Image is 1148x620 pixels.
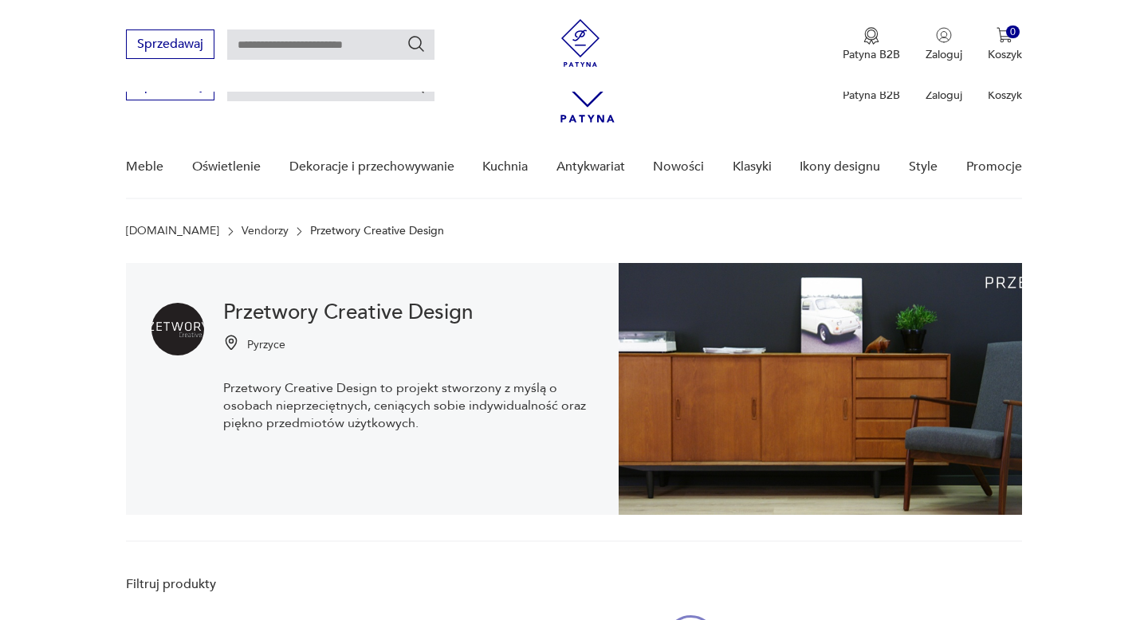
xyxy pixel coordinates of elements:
[966,136,1022,198] a: Promocje
[126,40,214,51] a: Sprzedawaj
[843,27,900,62] button: Patyna B2B
[988,47,1022,62] p: Koszyk
[126,81,214,92] a: Sprzedawaj
[289,136,454,198] a: Dekoracje i przechowywanie
[733,136,772,198] a: Klasyki
[926,88,962,103] p: Zaloguj
[843,88,900,103] p: Patyna B2B
[126,225,219,237] a: [DOMAIN_NAME]
[909,136,938,198] a: Style
[936,27,952,43] img: Ikonka użytkownika
[653,136,704,198] a: Nowości
[223,303,593,322] h1: Przetwory Creative Design
[192,136,261,198] a: Oświetlenie
[556,19,604,67] img: Patyna - sklep z meblami i dekoracjami vintage
[223,379,593,432] p: Przetwory Creative Design to projekt stworzony z myślą o osobach nieprzeciętnych, ceniących sobie...
[843,27,900,62] a: Ikona medaluPatyna B2B
[988,88,1022,103] p: Koszyk
[242,225,289,237] a: Vendorzy
[863,27,879,45] img: Ikona medalu
[926,27,962,62] button: Zaloguj
[556,136,625,198] a: Antykwariat
[126,29,214,59] button: Sprzedawaj
[997,27,1012,43] img: Ikona koszyka
[126,136,163,198] a: Meble
[482,136,528,198] a: Kuchnia
[988,27,1022,62] button: 0Koszyk
[800,136,880,198] a: Ikony designu
[151,303,204,355] img: Przetwory Creative Design
[926,47,962,62] p: Zaloguj
[310,225,444,237] p: Przetwory Creative Design
[843,47,900,62] p: Patyna B2B
[223,335,239,351] img: Ikonka pinezki mapy
[247,337,285,352] p: Pyrzyce
[407,34,426,53] button: Szukaj
[126,575,321,593] p: Filtruj produkty
[619,263,1021,515] img: Przetwory Creative Design
[1006,26,1020,39] div: 0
